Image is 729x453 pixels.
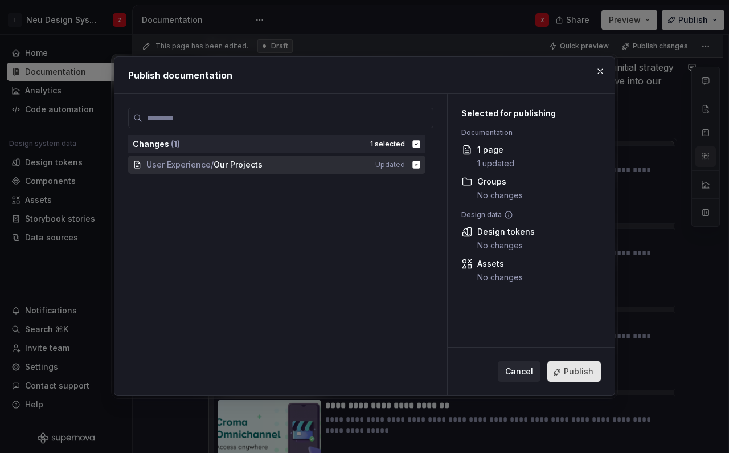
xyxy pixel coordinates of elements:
div: Assets [477,258,523,270]
div: Selected for publishing [461,108,595,119]
span: User Experience [146,159,211,170]
div: Changes [133,138,363,150]
div: Design tokens [477,226,535,238]
div: No changes [477,240,535,251]
button: Publish [547,362,601,382]
button: Cancel [498,362,540,382]
div: 1 updated [477,158,514,169]
div: No changes [477,272,523,283]
div: Groups [477,176,523,187]
h2: Publish documentation [128,68,601,82]
span: / [211,159,214,170]
span: Updated [375,160,405,169]
div: No changes [477,190,523,201]
span: Publish [564,366,593,378]
span: Our Projects [214,159,263,170]
div: 1 selected [370,140,405,149]
span: Cancel [505,366,533,378]
div: Design data [461,210,595,219]
div: Documentation [461,128,595,137]
span: ( 1 ) [171,139,180,149]
div: 1 page [477,144,514,156]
